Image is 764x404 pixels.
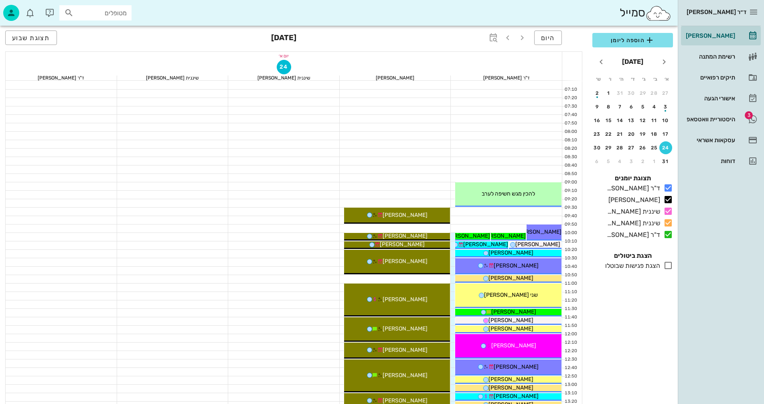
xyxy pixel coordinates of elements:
button: 9 [591,100,604,113]
div: עסקאות אשראי [684,137,735,143]
div: [PERSON_NAME] [340,75,451,80]
button: 30 [591,141,604,154]
div: 11:40 [562,314,579,321]
a: תיקים רפואיים [681,68,761,87]
button: 24 [277,60,291,74]
div: 22 [602,131,615,137]
div: 12:20 [562,348,579,355]
div: יום א׳ [6,52,562,60]
button: 4 [614,155,626,168]
div: 25 [648,145,661,151]
div: 11:00 [562,280,579,287]
div: 09:10 [562,188,579,194]
div: 10:50 [562,272,579,279]
div: 6 [625,104,638,110]
div: 10:10 [562,238,579,245]
div: 12:50 [562,373,579,380]
th: ה׳ [616,72,626,86]
button: 18 [648,128,661,141]
div: 31 [614,90,626,96]
span: [PERSON_NAME] [488,376,533,383]
button: 1 [602,87,615,100]
button: 5 [602,155,615,168]
div: 8 [602,104,615,110]
span: [PERSON_NAME] [488,325,533,332]
button: 31 [614,87,626,100]
div: רשימת המתנה [684,53,735,60]
div: 26 [636,145,649,151]
div: 31 [659,159,672,164]
button: 26 [636,141,649,154]
button: 20 [625,128,638,141]
a: אישורי הגעה [681,89,761,108]
div: 08:00 [562,129,579,135]
div: 16 [591,118,604,123]
div: תיקים רפואיים [684,74,735,81]
div: 13:10 [562,390,579,397]
div: 2 [591,90,604,96]
div: 24 [659,145,672,151]
div: 17 [659,131,672,137]
span: [PERSON_NAME] [491,342,536,349]
div: 5 [602,159,615,164]
button: 8 [602,100,615,113]
button: 22 [602,128,615,141]
span: [PERSON_NAME] [463,241,508,248]
span: להכין מגש חשיפה לערב [482,190,535,197]
button: 10 [659,114,672,127]
img: SmileCloud logo [645,5,671,21]
div: אישורי הגעה [684,95,735,102]
div: 18 [648,131,661,137]
button: 23 [591,128,604,141]
div: 30 [625,90,638,96]
div: 12:30 [562,356,579,363]
div: 20 [625,131,638,137]
button: 31 [659,155,672,168]
h3: [DATE] [271,31,296,47]
th: ב׳ [650,72,661,86]
div: 3 [659,104,672,110]
div: 27 [625,145,638,151]
span: [PERSON_NAME] [517,229,561,235]
span: [PERSON_NAME] [383,296,428,303]
span: [PERSON_NAME] [491,308,536,315]
div: 12:10 [562,339,579,346]
div: 29 [602,145,615,151]
button: 28 [648,87,661,100]
button: 3 [659,100,672,113]
div: 2 [636,159,649,164]
button: [DATE] [619,54,646,70]
span: [PERSON_NAME] [380,241,425,248]
div: 11:20 [562,297,579,304]
div: דוחות [684,158,735,164]
div: [PERSON_NAME] [684,33,735,39]
div: ד"ר [PERSON_NAME] [6,75,117,80]
div: הצגת פגישות שבוטלו [602,261,660,271]
span: [PERSON_NAME] [494,393,539,400]
div: 29 [636,90,649,96]
div: 11:50 [562,322,579,329]
span: [PERSON_NAME] [494,262,539,269]
th: ש׳ [593,72,604,86]
button: 29 [636,87,649,100]
button: 5 [636,100,649,113]
button: חודש הבא [594,55,608,69]
button: 28 [614,141,626,154]
span: [PERSON_NAME] [383,397,428,404]
button: 30 [625,87,638,100]
th: ד׳ [627,72,638,86]
span: [PERSON_NAME] [383,347,428,353]
div: 3 [625,159,638,164]
div: 28 [648,90,661,96]
a: תגהיסטוריית וואטסאפ [681,110,761,129]
button: 6 [625,100,638,113]
div: 21 [614,131,626,137]
span: [PERSON_NAME] [383,325,428,332]
span: [PERSON_NAME] [383,212,428,218]
span: [PERSON_NAME] [445,233,490,239]
button: 29 [602,141,615,154]
div: 10:20 [562,247,579,253]
span: הוספה ליומן [599,35,667,45]
div: 09:50 [562,221,579,228]
span: [PERSON_NAME] [494,363,539,370]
